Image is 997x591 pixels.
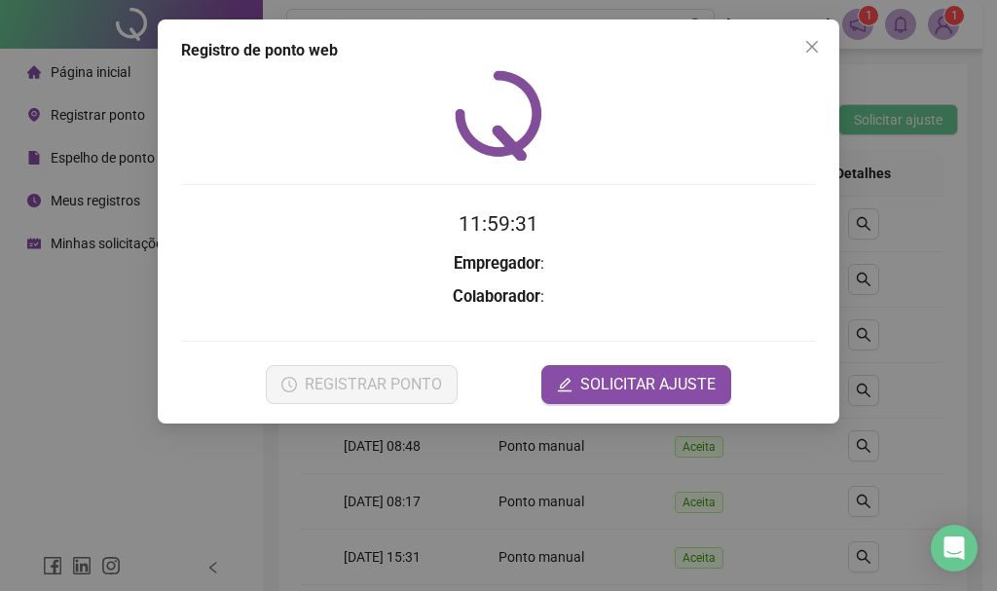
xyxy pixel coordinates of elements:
button: REGISTRAR PONTO [266,365,458,404]
div: Open Intercom Messenger [931,525,978,572]
div: Registro de ponto web [181,39,816,62]
h3: : [181,284,816,310]
h3: : [181,251,816,277]
span: close [804,39,820,55]
strong: Colaborador [453,287,540,306]
button: Close [796,31,828,62]
strong: Empregador [454,254,540,273]
img: QRPoint [455,70,542,161]
button: editSOLICITAR AJUSTE [541,365,731,404]
span: SOLICITAR AJUSTE [580,373,716,396]
span: edit [557,377,572,392]
time: 11:59:31 [459,212,538,236]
